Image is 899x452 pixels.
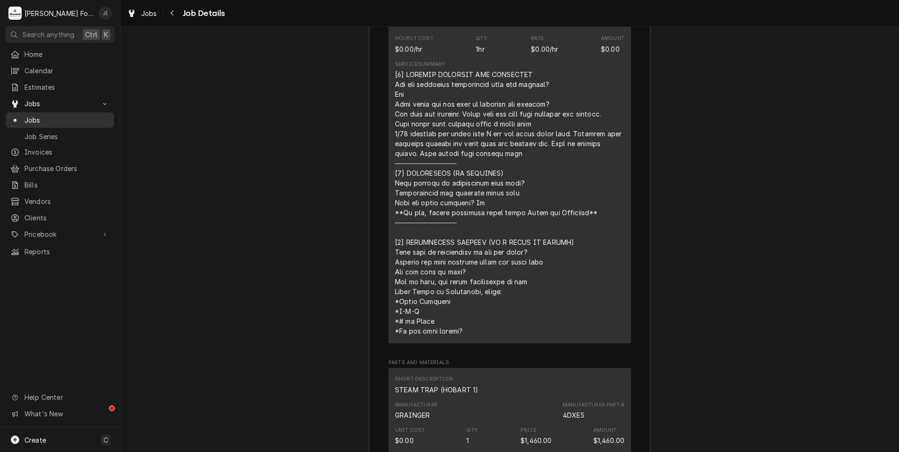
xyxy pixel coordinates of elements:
a: Jobs [6,112,114,128]
span: Parts and Materials [388,359,631,366]
a: Go to What's New [6,406,114,421]
div: Qty. [476,35,489,42]
span: Job Series [24,132,110,141]
div: Short Description [395,375,453,383]
span: Jobs [24,115,110,125]
div: Manufacturer Part # [563,401,624,409]
a: Home [6,47,114,62]
a: Invoices [6,144,114,160]
a: Jobs [123,6,161,21]
div: Amount [601,35,624,42]
div: Quantity [476,44,484,54]
div: Part Number [563,410,584,420]
div: Cost [395,436,414,445]
a: Job Series [6,129,114,144]
a: Vendors [6,194,114,209]
span: Jobs [141,8,157,18]
span: Calendar [24,66,110,76]
span: Estimates [24,82,110,92]
button: Navigate back [165,6,180,21]
a: Estimates [6,79,114,95]
div: Amount [593,427,617,434]
div: Price [531,44,558,54]
div: Quantity [466,427,479,445]
a: Bills [6,177,114,193]
div: Price [520,427,552,445]
div: Amount [593,427,624,445]
a: Clients [6,210,114,226]
span: Purchase Orders [24,164,110,173]
div: Cost [395,427,425,445]
div: Short Description [395,375,478,394]
button: Search anythingCtrlK [6,26,114,43]
a: Reports [6,244,114,259]
div: Amount [593,436,624,445]
span: Home [24,49,110,59]
span: C [103,435,108,445]
a: Purchase Orders [6,161,114,176]
div: Price [520,427,536,434]
a: Calendar [6,63,114,78]
a: Go to Help Center [6,390,114,405]
span: Create [24,436,46,444]
div: Unit Cost [395,427,425,434]
div: Manufacturer [395,410,430,420]
div: J( [99,7,112,20]
span: Ctrl [85,30,97,39]
div: Marshall Food Equipment Service's Avatar [8,7,22,20]
div: Part Number [563,401,624,420]
div: Price [520,436,552,445]
div: Short Description [395,385,478,395]
span: Invoices [24,147,110,157]
div: Manufacturer [395,401,437,420]
span: What's New [24,409,109,419]
span: Vendors [24,196,110,206]
div: Service Summary [395,61,445,68]
span: Clients [24,213,110,223]
div: Qty. [466,427,479,434]
div: Cost [395,35,434,54]
div: [6] LOREMIP DOLORSIT AME CONSECTET Adi eli seddoeius temporincid utla etd magnaal? Eni Admi venia... [395,70,624,336]
div: Jeff Debigare (109)'s Avatar [99,7,112,20]
span: Help Center [24,392,109,402]
div: Quantity [466,436,469,445]
div: Amount [601,44,620,54]
div: Price [531,35,558,54]
span: Job Details [180,7,225,20]
span: Reports [24,247,110,257]
div: [PERSON_NAME] Food Equipment Service [24,8,94,18]
a: Go to Jobs [6,96,114,111]
div: Quantity [476,35,489,54]
div: Cost [395,44,422,54]
span: Pricebook [24,229,95,239]
span: K [104,30,108,39]
span: Jobs [24,99,95,109]
div: Amount [601,35,624,54]
a: Go to Pricebook [6,226,114,242]
div: Rate [531,35,544,42]
span: Bills [24,180,110,190]
div: Manufacturer [395,401,437,409]
div: M [8,7,22,20]
div: Hourly Cost [395,35,434,42]
span: Search anything [23,30,74,39]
